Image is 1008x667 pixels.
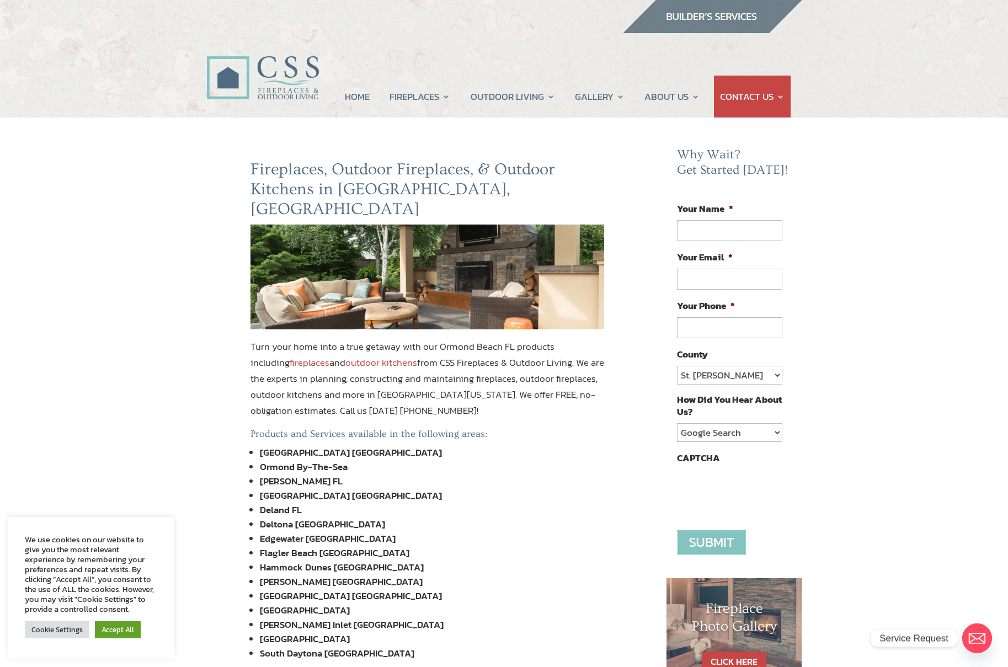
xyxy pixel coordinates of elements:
[644,76,700,118] a: ABOUT US
[25,535,157,614] div: We use cookies on our website to give you the most relevant experience by remembering your prefer...
[250,428,605,446] h5: Products and Services available in the following areas:
[962,623,992,653] a: Email
[720,76,785,118] a: CONTACT US
[390,76,450,118] a: FIREPLACES
[260,574,605,589] li: [PERSON_NAME] [GEOGRAPHIC_DATA]
[677,469,845,513] iframe: reCAPTCHA
[250,159,605,225] h2: Fireplaces, Outdoor Fireplaces, & Outdoor Kitchens in [GEOGRAPHIC_DATA], [GEOGRAPHIC_DATA]
[677,202,733,215] label: Your Name
[622,23,802,37] a: builder services construction supply
[677,147,791,183] h2: Why Wait? Get Started [DATE]!
[260,603,605,617] li: [GEOGRAPHIC_DATA]
[260,546,605,560] li: Flagler Beach [GEOGRAPHIC_DATA]
[677,251,733,263] label: Your Email
[260,488,605,503] li: [GEOGRAPHIC_DATA] [GEOGRAPHIC_DATA]
[260,517,605,531] li: Deltona [GEOGRAPHIC_DATA]
[260,460,605,474] li: Ormond By-The-Sea
[260,646,605,660] li: South Daytona [GEOGRAPHIC_DATA]
[260,531,605,546] li: Edgewater [GEOGRAPHIC_DATA]
[471,76,555,118] a: OUTDOOR LIVING
[677,348,708,360] label: County
[260,474,605,488] li: [PERSON_NAME] FL
[250,225,605,329] img: ormond-beach-fl
[689,600,780,640] h1: Fireplace Photo Gallery
[290,355,329,370] a: fireplaces
[25,621,89,638] a: Cookie Settings
[260,503,605,517] li: Deland FL
[575,76,625,118] a: GALLERY
[260,560,605,574] li: Hammock Dunes [GEOGRAPHIC_DATA]
[677,452,720,464] label: CAPTCHA
[345,76,370,118] a: HOME
[345,355,417,370] a: outdoor kitchens
[206,25,319,105] img: CSS Fireplaces & Outdoor Living (Formerly Construction Solutions & Supply)- Jacksonville Ormond B...
[260,617,605,632] li: [PERSON_NAME] Inlet [GEOGRAPHIC_DATA]
[677,393,782,418] label: How Did You Hear About Us?
[260,632,605,646] li: [GEOGRAPHIC_DATA]
[250,339,605,428] p: Turn your home into a true getaway with our Ormond Beach FL products including and from CSS Firep...
[260,445,605,460] li: [GEOGRAPHIC_DATA] [GEOGRAPHIC_DATA]
[677,530,746,555] input: Submit
[260,589,605,603] li: [GEOGRAPHIC_DATA] [GEOGRAPHIC_DATA]
[677,300,735,312] label: Your Phone
[95,621,141,638] a: Accept All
